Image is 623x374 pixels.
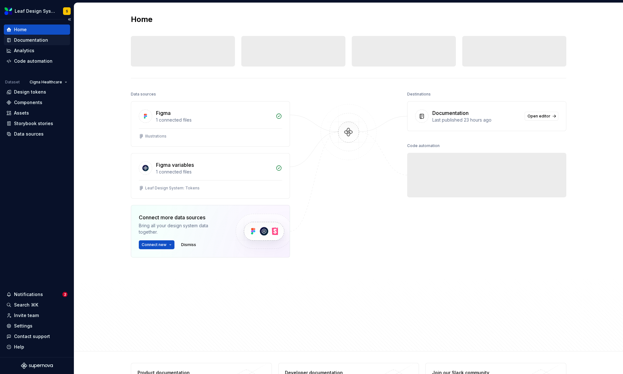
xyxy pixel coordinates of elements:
a: Settings [4,321,70,331]
div: Contact support [14,333,50,340]
div: Leaf Design System [15,8,55,14]
div: Data sources [131,90,156,99]
span: Cigna Healthcare [30,80,62,85]
div: Design tokens [14,89,46,95]
div: Documentation [432,109,469,117]
img: 6e787e26-f4c0-4230-8924-624fe4a2d214.png [4,7,12,15]
a: Home [4,25,70,35]
a: Components [4,97,70,108]
div: Home [14,26,27,33]
a: Documentation [4,35,70,45]
div: Data sources [14,131,44,137]
button: Leaf Design SystemS [1,4,73,18]
div: Notifications [14,291,43,298]
div: Leaf Design System: Tokens [145,186,200,191]
div: Help [14,344,24,350]
a: Figma1 connected filesIllustrations [131,101,290,147]
div: Analytics [14,47,34,54]
svg: Supernova Logo [21,363,53,369]
span: 2 [62,292,67,297]
button: Notifications2 [4,289,70,300]
div: Destinations [407,90,431,99]
div: Code automation [407,141,440,150]
div: Invite team [14,312,39,319]
span: Open editor [527,114,550,119]
a: Analytics [4,46,70,56]
div: Dataset [5,80,20,85]
h2: Home [131,14,152,25]
a: Assets [4,108,70,118]
div: 1 connected files [156,169,272,175]
div: S [66,9,68,14]
div: Components [14,99,42,106]
a: Figma variables1 connected filesLeaf Design System: Tokens [131,153,290,199]
div: Code automation [14,58,53,64]
div: Bring all your design system data together. [139,222,225,235]
div: 1 connected files [156,117,272,123]
div: Last published 23 hours ago [432,117,521,123]
a: Storybook stories [4,118,70,129]
div: Assets [14,110,29,116]
div: Storybook stories [14,120,53,127]
button: Cigna Healthcare [27,78,70,87]
a: Open editor [525,112,558,121]
button: Dismiss [178,240,199,249]
span: Connect new [142,242,166,247]
div: Documentation [14,37,48,43]
button: Connect new [139,240,174,249]
div: Figma variables [156,161,194,169]
a: Invite team [4,310,70,321]
div: Settings [14,323,32,329]
button: Help [4,342,70,352]
a: Code automation [4,56,70,66]
button: Contact support [4,331,70,342]
div: Illustrations [145,134,166,139]
div: Connect more data sources [139,214,225,221]
button: Search ⌘K [4,300,70,310]
div: Search ⌘K [14,302,38,308]
a: Design tokens [4,87,70,97]
a: Data sources [4,129,70,139]
button: Collapse sidebar [65,15,74,24]
span: Dismiss [181,242,196,247]
div: Figma [156,109,171,117]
